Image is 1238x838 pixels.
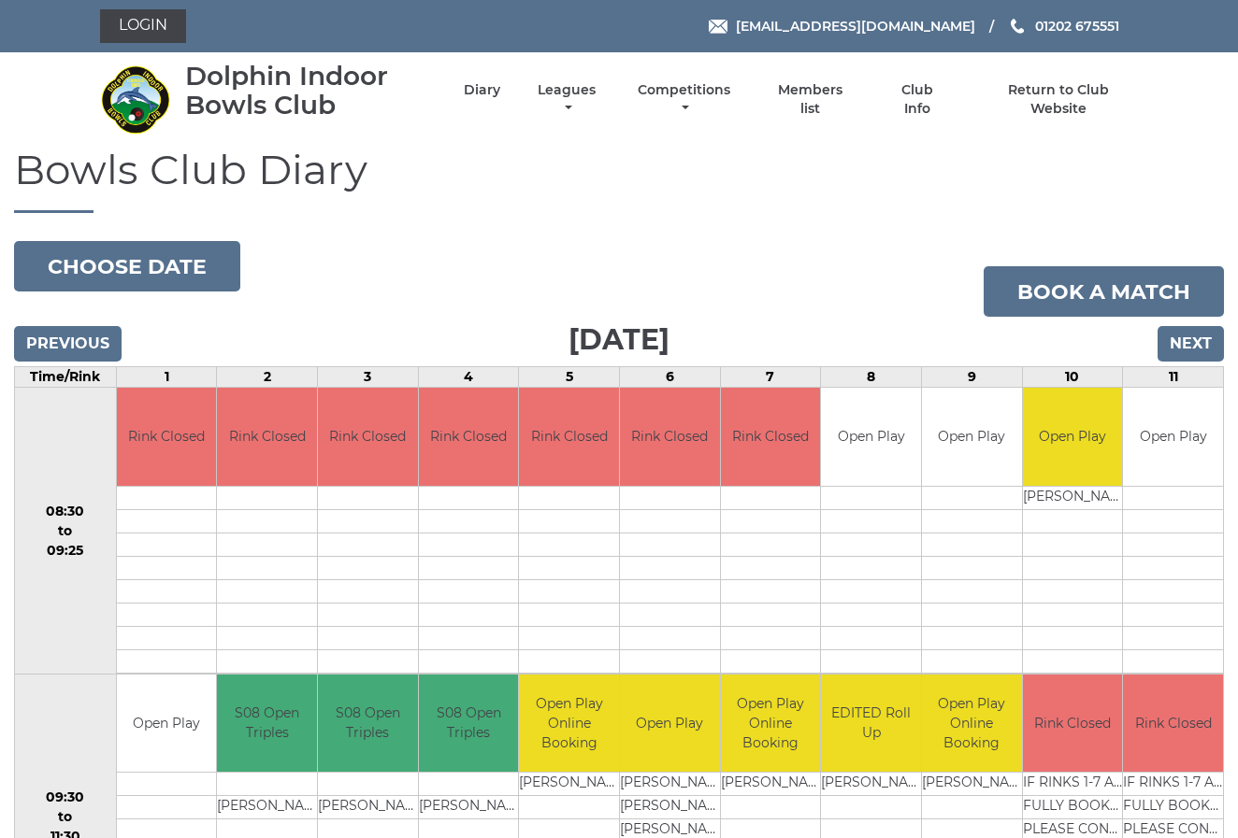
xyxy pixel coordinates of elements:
[100,9,186,43] a: Login
[419,796,519,819] td: [PERSON_NAME]
[1023,773,1123,796] td: IF RINKS 1-7 ARE
[736,18,975,35] span: [EMAIL_ADDRESS][DOMAIN_NAME]
[619,367,720,388] td: 6
[633,81,735,118] a: Competitions
[318,367,419,388] td: 3
[217,367,318,388] td: 2
[15,388,117,675] td: 08:30 to 09:25
[533,81,600,118] a: Leagues
[116,367,217,388] td: 1
[922,388,1022,486] td: Open Play
[1123,773,1223,796] td: IF RINKS 1-7 ARE
[1158,326,1224,362] input: Next
[1023,388,1123,486] td: Open Play
[217,675,317,773] td: S08 Open Triples
[821,675,921,773] td: EDITED Roll Up
[1123,388,1223,486] td: Open Play
[519,773,619,796] td: [PERSON_NAME]
[620,796,720,819] td: [PERSON_NAME]
[217,796,317,819] td: [PERSON_NAME]
[620,675,720,773] td: Open Play
[921,367,1022,388] td: 9
[821,388,921,486] td: Open Play
[721,773,821,796] td: [PERSON_NAME]
[709,16,975,36] a: Email [EMAIL_ADDRESS][DOMAIN_NAME]
[821,773,921,796] td: [PERSON_NAME]
[709,20,727,34] img: Email
[14,326,122,362] input: Previous
[1011,19,1024,34] img: Phone us
[1123,675,1223,773] td: Rink Closed
[519,367,620,388] td: 5
[1035,18,1119,35] span: 01202 675551
[519,388,619,486] td: Rink Closed
[1022,367,1123,388] td: 10
[117,388,217,486] td: Rink Closed
[1123,367,1224,388] td: 11
[464,81,500,99] a: Diary
[15,367,117,388] td: Time/Rink
[721,675,821,773] td: Open Play Online Booking
[318,675,418,773] td: S08 Open Triples
[1023,675,1123,773] td: Rink Closed
[821,367,922,388] td: 8
[418,367,519,388] td: 4
[419,388,519,486] td: Rink Closed
[100,64,170,135] img: Dolphin Indoor Bowls Club
[419,675,519,773] td: S08 Open Triples
[984,266,1224,317] a: Book a match
[620,773,720,796] td: [PERSON_NAME]
[620,388,720,486] td: Rink Closed
[318,388,418,486] td: Rink Closed
[1123,796,1223,819] td: FULLY BOOKED
[1008,16,1119,36] a: Phone us 01202 675551
[1023,486,1123,509] td: [PERSON_NAME]
[14,241,240,291] button: Choose date
[721,388,821,486] td: Rink Closed
[1023,796,1123,819] td: FULLY BOOKED
[185,62,431,120] div: Dolphin Indoor Bowls Club
[117,675,217,773] td: Open Play
[14,147,1224,213] h1: Bowls Club Diary
[922,773,1022,796] td: [PERSON_NAME]
[980,81,1138,118] a: Return to Club Website
[768,81,854,118] a: Members list
[922,675,1022,773] td: Open Play Online Booking
[318,796,418,819] td: [PERSON_NAME]
[519,675,619,773] td: Open Play Online Booking
[720,367,821,388] td: 7
[886,81,947,118] a: Club Info
[217,388,317,486] td: Rink Closed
